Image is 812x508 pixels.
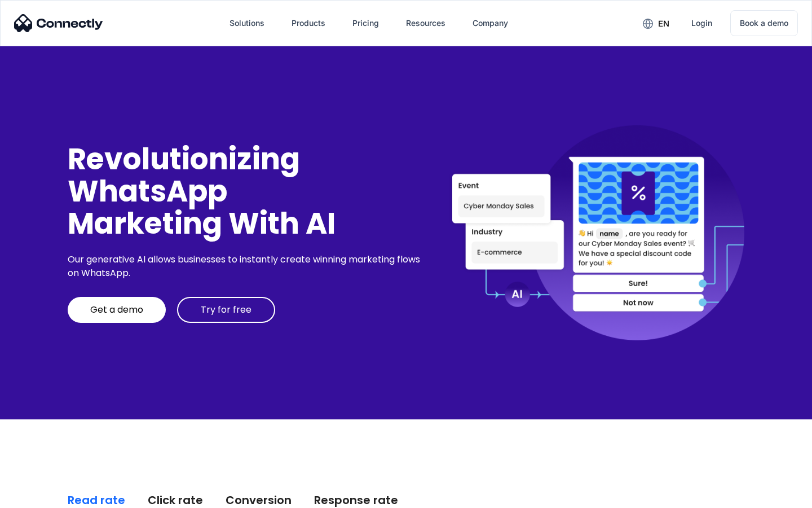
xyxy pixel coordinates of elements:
div: Products [292,15,325,31]
div: Pricing [352,15,379,31]
div: Solutions [230,15,264,31]
a: Book a demo [730,10,798,36]
a: Pricing [343,10,388,37]
div: Try for free [201,304,251,316]
div: Read rate [68,492,125,508]
div: Login [691,15,712,31]
div: Click rate [148,492,203,508]
div: Revolutionizing WhatsApp Marketing With AI [68,143,424,240]
div: Get a demo [90,304,143,316]
div: en [658,16,669,32]
img: Connectly Logo [14,14,103,32]
div: Our generative AI allows businesses to instantly create winning marketing flows on WhatsApp. [68,253,424,280]
a: Login [682,10,721,37]
div: Conversion [226,492,292,508]
div: Resources [406,15,445,31]
a: Try for free [177,297,275,323]
div: Company [473,15,508,31]
div: Response rate [314,492,398,508]
a: Get a demo [68,297,166,323]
